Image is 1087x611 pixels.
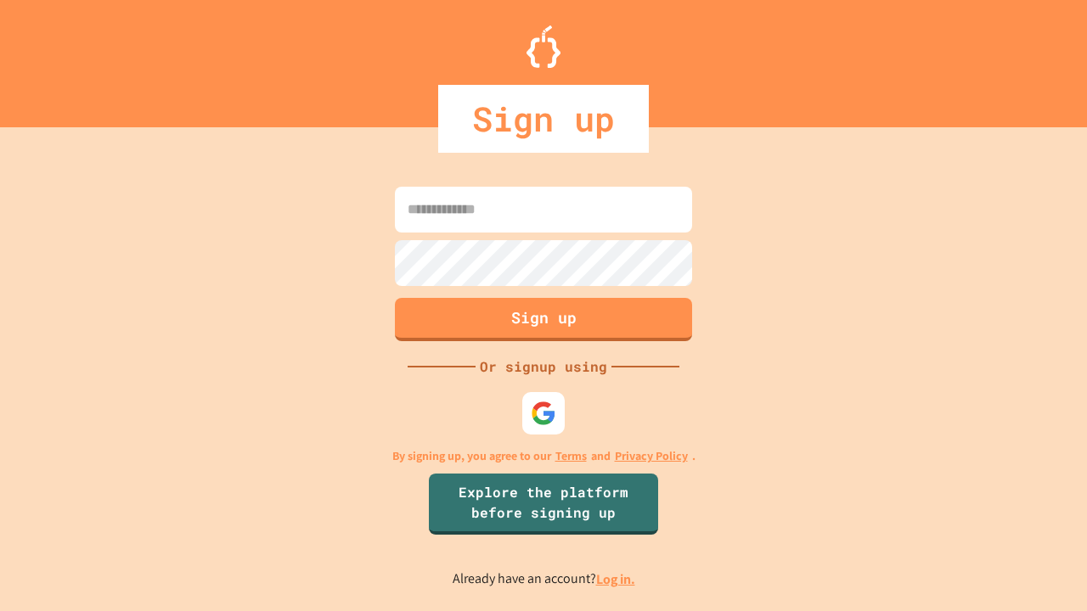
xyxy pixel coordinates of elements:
[596,570,635,588] a: Log in.
[615,447,688,465] a: Privacy Policy
[438,85,649,153] div: Sign up
[531,401,556,426] img: google-icon.svg
[555,447,587,465] a: Terms
[476,356,611,377] div: Or signup using
[395,298,692,341] button: Sign up
[429,474,658,535] a: Explore the platform before signing up
[527,25,560,68] img: Logo.svg
[392,447,696,465] p: By signing up, you agree to our and .
[453,569,635,590] p: Already have an account?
